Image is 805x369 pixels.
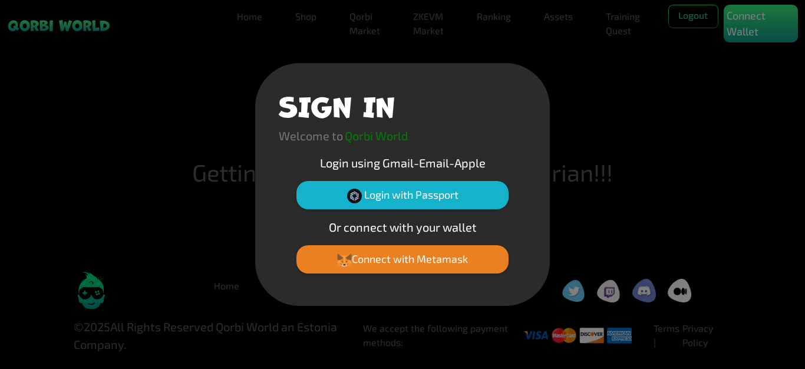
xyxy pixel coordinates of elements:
[296,181,509,209] button: Login with Passport
[279,154,526,172] p: Login using Gmail-Email-Apple
[345,127,408,144] p: Qorbi World
[347,189,362,203] img: Passport Logo
[279,218,526,236] p: Or connect with your wallet
[296,245,509,274] button: Connect with Metamask
[279,87,395,122] h1: SIGN IN
[279,127,343,144] p: Welcome to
